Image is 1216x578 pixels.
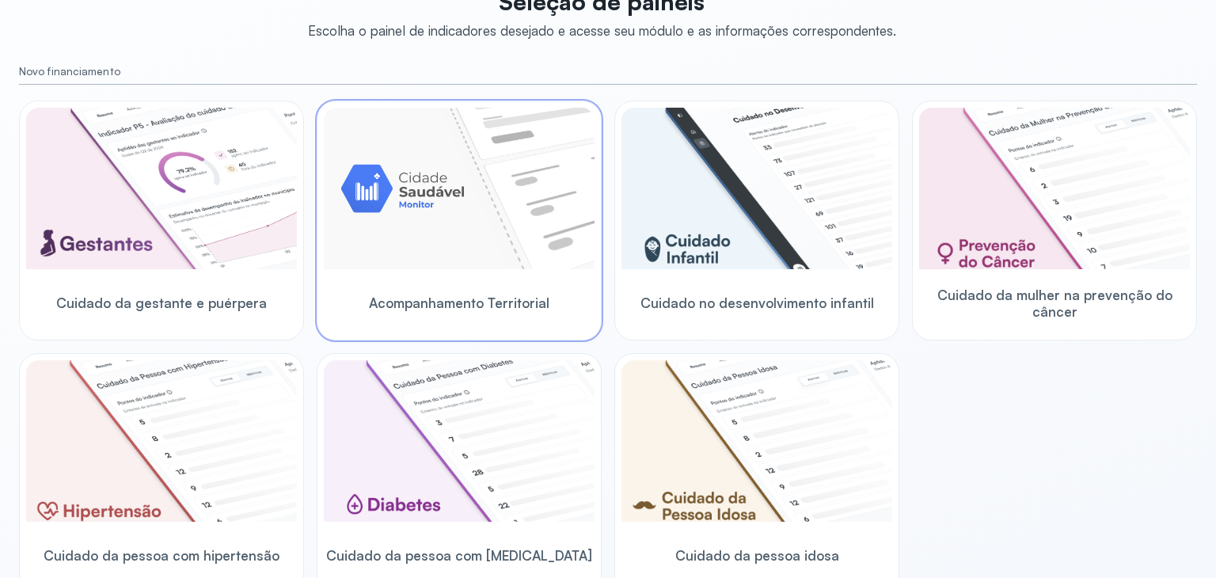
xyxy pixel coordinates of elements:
img: diabetics.png [324,360,595,522]
img: placeholder-module-ilustration.png [324,108,595,269]
span: Cuidado da pessoa com hipertensão [44,547,279,564]
img: woman-cancer-prevention-care.png [919,108,1190,269]
small: Novo financiamento [19,65,1197,78]
span: Acompanhamento Territorial [369,295,549,311]
img: pregnants.png [26,108,297,269]
span: Cuidado da pessoa idosa [675,547,839,564]
span: Cuidado da mulher na prevenção do câncer [919,287,1190,321]
span: Cuidado da pessoa com [MEDICAL_DATA] [326,547,592,564]
img: hypertension.png [26,360,297,522]
div: Escolha o painel de indicadores desejado e acesse seu módulo e as informações correspondentes. [308,22,896,39]
img: child-development.png [621,108,892,269]
span: Cuidado no desenvolvimento infantil [640,295,874,311]
span: Cuidado da gestante e puérpera [56,295,267,311]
